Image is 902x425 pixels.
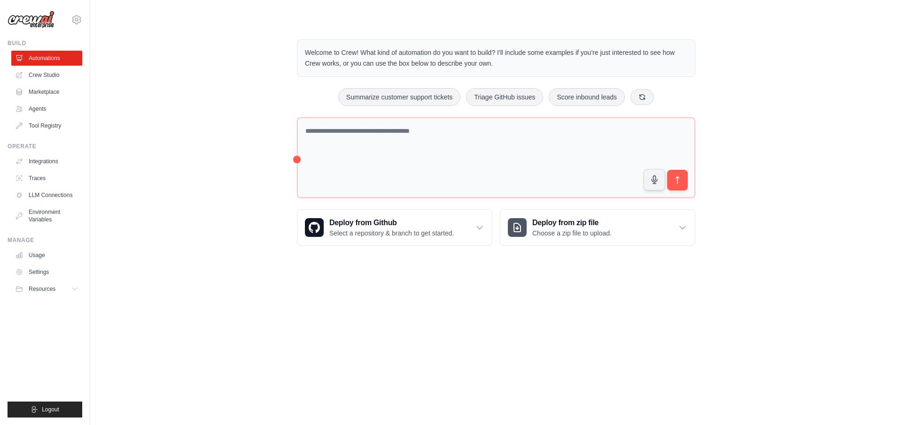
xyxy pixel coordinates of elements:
a: Traces [11,171,82,186]
a: Crew Studio [11,68,82,83]
div: Build [8,39,82,47]
a: Agents [11,101,82,116]
a: Integrations [11,154,82,169]
h3: Deploy from zip file [532,217,612,228]
div: Manage [8,236,82,244]
a: Tool Registry [11,118,82,133]
a: Usage [11,248,82,263]
button: Logout [8,402,82,417]
a: LLM Connections [11,188,82,203]
a: Automations [11,51,82,66]
p: Welcome to Crew! What kind of automation do you want to build? I'll include some examples if you'... [305,47,687,69]
a: Marketplace [11,84,82,99]
div: Operate [8,143,82,150]
img: Logo [8,11,54,29]
button: Score inbound leads [549,88,625,106]
button: Triage GitHub issues [466,88,543,106]
button: Summarize customer support tickets [338,88,460,106]
span: Logout [42,406,59,413]
span: Resources [29,285,55,293]
a: Settings [11,265,82,280]
h3: Deploy from Github [329,217,454,228]
p: Choose a zip file to upload. [532,228,612,238]
a: Environment Variables [11,205,82,227]
button: Resources [11,281,82,296]
p: Select a repository & branch to get started. [329,228,454,238]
